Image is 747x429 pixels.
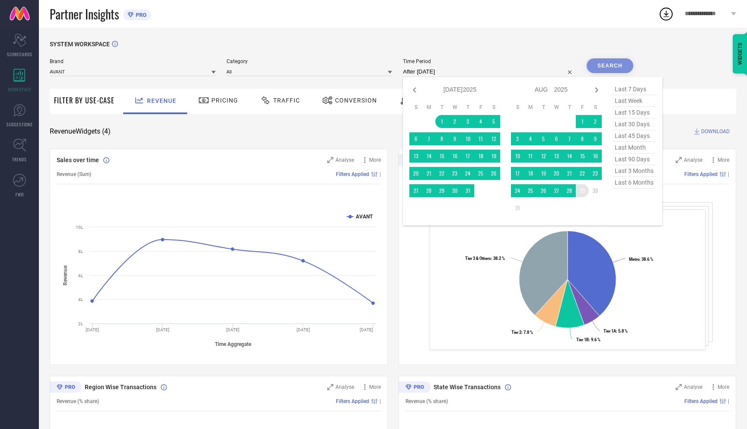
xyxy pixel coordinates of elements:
th: Tuesday [537,104,550,111]
span: last 45 days [613,130,656,142]
text: 10L [76,225,83,230]
svg: Zoom [676,157,682,163]
span: last month [613,142,656,154]
td: Sun Jul 06 2025 [409,132,422,145]
text: [DATE] [86,327,99,332]
text: 8L [78,249,83,254]
text: : 7.8 % [511,330,533,335]
text: : 9.6 % [576,337,600,342]
td: Fri Jul 18 2025 [474,150,487,163]
span: Conversion [335,97,377,104]
td: Sun Aug 24 2025 [511,184,524,197]
text: [DATE] [226,327,239,332]
span: Filter By Use-Case [54,95,115,106]
td: Tue Aug 26 2025 [537,184,550,197]
td: Thu Jul 17 2025 [461,150,474,163]
span: Pricing [211,97,238,104]
span: TRENDS [12,156,27,163]
span: FWD [16,191,24,198]
td: Mon Jul 28 2025 [422,184,435,197]
th: Saturday [487,104,500,111]
div: Premium [399,154,431,167]
span: last 90 days [613,154,656,165]
span: Filters Applied [336,398,369,404]
svg: Zoom [327,384,333,390]
th: Friday [576,104,589,111]
span: last week [613,95,656,107]
text: 6L [78,273,83,278]
td: Fri Aug 22 2025 [576,167,589,180]
td: Mon Jul 07 2025 [422,132,435,145]
span: Revenue Widgets ( 4 ) [50,127,111,136]
th: Monday [524,104,537,111]
td: Fri Jul 11 2025 [474,132,487,145]
td: Mon Aug 04 2025 [524,132,537,145]
div: Previous month [409,85,420,95]
span: Time Period [403,58,576,64]
td: Sat Aug 09 2025 [589,132,602,145]
span: Analyse [684,384,702,390]
span: SCORECARDS [7,51,32,58]
tspan: Tier 2 [511,330,521,335]
th: Wednesday [448,104,461,111]
tspan: Tier 3 & Others [465,256,491,261]
span: Sales over time [57,157,99,163]
text: 2L [78,321,83,326]
span: Revenue (% share) [57,398,99,404]
span: PRO [134,12,147,18]
div: Open download list [658,6,674,22]
span: Revenue (Sum) [57,171,91,177]
tspan: Time Aggregate [215,341,252,347]
td: Sat Jul 19 2025 [487,150,500,163]
td: Fri Aug 15 2025 [576,150,589,163]
td: Tue Jul 08 2025 [435,132,448,145]
svg: Zoom [327,157,333,163]
input: Select time period [403,67,576,77]
span: last 7 days [613,83,656,95]
td: Mon Aug 18 2025 [524,167,537,180]
td: Wed Jul 30 2025 [448,184,461,197]
span: | [728,398,729,404]
td: Thu Aug 21 2025 [563,167,576,180]
tspan: Revenue [62,265,68,285]
td: Thu Aug 14 2025 [563,150,576,163]
span: last 3 months [613,165,656,177]
td: Fri Aug 01 2025 [576,115,589,128]
td: Wed Aug 13 2025 [550,150,563,163]
tspan: Tier 1A [603,329,616,333]
span: Filters Applied [684,398,718,404]
span: WORKSPACE [8,86,32,93]
td: Wed Jul 09 2025 [448,132,461,145]
th: Sunday [511,104,524,111]
td: Wed Aug 20 2025 [550,167,563,180]
span: Partner Insights [50,5,119,23]
text: [DATE] [297,327,310,332]
div: Next month [591,85,602,95]
span: SYSTEM WORKSPACE [50,41,110,48]
td: Sun Aug 03 2025 [511,132,524,145]
td: Tue Aug 12 2025 [537,150,550,163]
td: Sun Jul 27 2025 [409,184,422,197]
td: Wed Jul 02 2025 [448,115,461,128]
td: Sun Aug 17 2025 [511,167,524,180]
td: Sun Jul 13 2025 [409,150,422,163]
td: Fri Aug 08 2025 [576,132,589,145]
td: Tue Aug 19 2025 [537,167,550,180]
td: Wed Aug 27 2025 [550,184,563,197]
td: Sat Jul 26 2025 [487,167,500,180]
th: Thursday [461,104,474,111]
td: Sun Aug 10 2025 [511,150,524,163]
tspan: Metro [629,257,639,262]
th: Thursday [563,104,576,111]
span: last 15 days [613,107,656,118]
td: Wed Aug 06 2025 [550,132,563,145]
text: : 38.2 % [465,256,504,261]
td: Mon Jul 14 2025 [422,150,435,163]
td: Fri Jul 04 2025 [474,115,487,128]
span: Revenue [147,97,176,104]
div: Premium [399,381,431,394]
span: SUGGESTIONS [6,121,33,128]
span: Analyse [684,157,702,163]
td: Sun Jul 20 2025 [409,167,422,180]
span: State Wise Transactions [434,384,501,391]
